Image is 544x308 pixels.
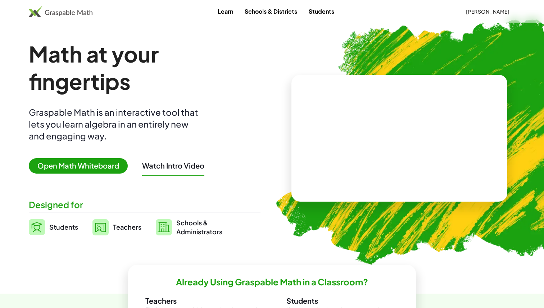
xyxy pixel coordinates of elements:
[142,161,204,170] button: Watch Intro Video
[239,5,303,18] a: Schools & Districts
[156,219,172,235] img: svg%3e
[29,219,45,235] img: svg%3e
[29,162,133,170] a: Open Math Whiteboard
[29,218,78,236] a: Students
[92,219,109,235] img: svg%3e
[29,199,260,211] div: Designed for
[29,106,201,142] div: Graspable Math is an interactive tool that lets you learn algebra in an entirely new and engaging...
[176,218,222,236] span: Schools & Administrators
[460,5,515,18] button: [PERSON_NAME]
[145,296,258,305] h3: Teachers
[29,158,128,174] span: Open Math Whiteboard
[303,5,340,18] a: Students
[29,40,258,95] h1: Math at your fingertips
[113,223,141,231] span: Teachers
[212,5,239,18] a: Learn
[286,296,399,305] h3: Students
[156,218,222,236] a: Schools &Administrators
[176,276,368,288] h2: Already Using Graspable Math in a Classroom?
[345,111,453,165] video: What is this? This is dynamic math notation. Dynamic math notation plays a central role in how Gr...
[92,218,141,236] a: Teachers
[49,223,78,231] span: Students
[466,8,509,15] span: [PERSON_NAME]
